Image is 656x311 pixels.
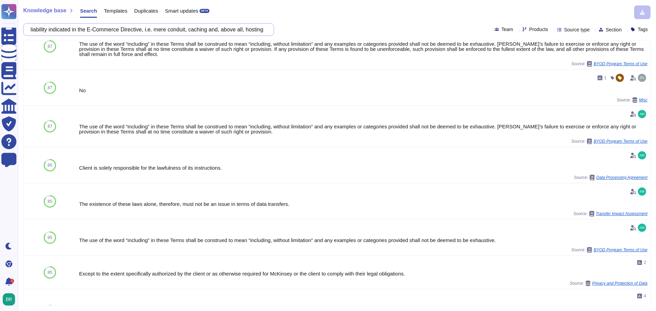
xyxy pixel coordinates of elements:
[80,8,97,13] span: Search
[48,44,52,48] span: 87
[571,61,647,67] span: Source:
[48,199,52,203] span: 85
[638,224,646,232] img: user
[79,271,647,276] div: Except to the extent specifically authorized by the client or as otherwise required for McKinsey ...
[604,76,606,80] span: 1
[165,8,199,13] span: Smart updates
[48,124,52,128] span: 87
[27,24,267,36] input: Search a question or template...
[596,212,647,216] span: Transfer Impact Assessment
[593,62,647,66] span: BYOD Program Terms of Use
[638,27,648,32] span: Tags
[564,27,590,32] span: Source type
[593,139,647,143] span: BYOD Program Terms of Use
[574,175,647,180] span: Source:
[79,238,647,243] div: The use of the word “including” in these Terms shall be construed to mean “including, without lim...
[571,247,647,253] span: Source:
[638,187,646,196] img: user
[23,8,66,13] span: Knowledge base
[48,236,52,240] span: 85
[200,9,209,13] div: BETA
[48,86,52,90] span: 87
[79,41,647,57] div: The use of the word “including” in these Terms shall be construed to mean “including, without lim...
[48,163,52,167] span: 85
[570,281,647,286] span: Source:
[639,98,647,102] span: Misc
[592,281,647,285] span: Privacy and Protection of Data
[79,88,647,93] div: No
[79,165,647,170] div: Client is solely responsible for the lawfulness of its instructions.
[593,248,647,252] span: BYOD Program Terms of Use
[638,151,646,159] img: user
[571,139,647,144] span: Source:
[529,27,548,32] span: Products
[638,74,646,82] img: user
[134,8,158,13] span: Duplicates
[644,294,646,298] span: 4
[1,292,20,307] button: user
[79,201,647,207] div: The existence of these laws alone, therefore, must not be an issue in terms of data transfers.
[573,211,647,216] span: Source:
[3,293,15,306] img: user
[644,260,646,265] span: 2
[638,110,646,118] img: user
[596,175,647,180] span: Data Processing Agreement
[104,8,127,13] span: Templates
[502,27,513,32] span: Team
[10,279,14,283] div: 2
[617,97,647,103] span: Source:
[606,27,622,32] span: Section
[79,124,647,134] div: The use of the word “including” in these Terms shall be construed to mean “including, without lim...
[48,270,52,274] span: 85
